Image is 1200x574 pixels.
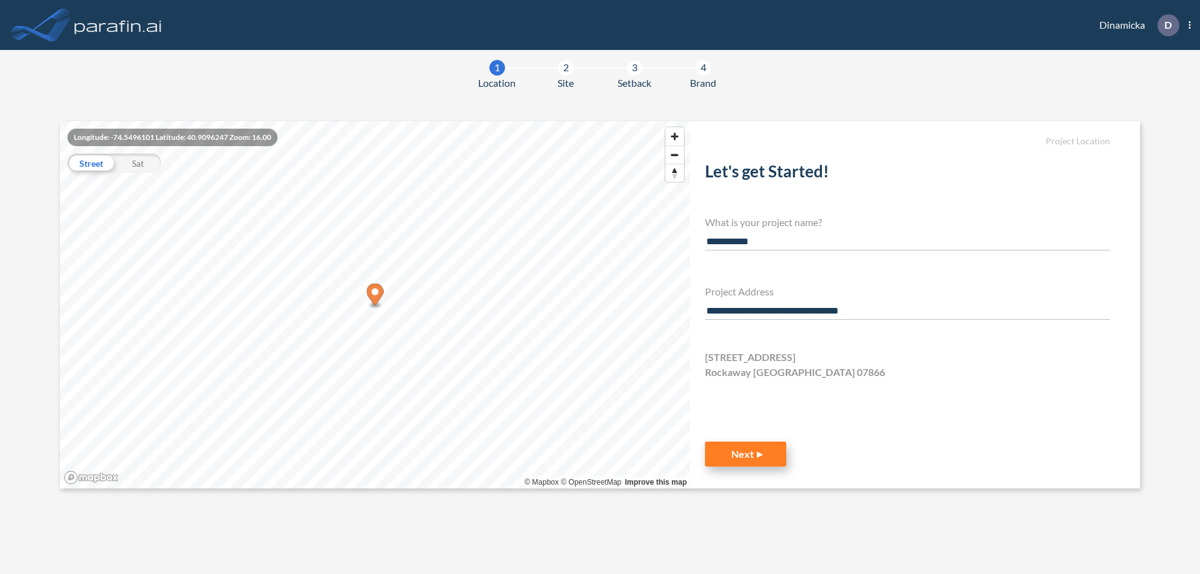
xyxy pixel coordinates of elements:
[1081,14,1191,36] div: Dinamicka
[367,284,384,309] div: Map marker
[705,285,1110,297] h4: Project Address
[60,121,690,488] canvas: Map
[561,478,621,487] a: OpenStreetMap
[690,76,716,91] span: Brand
[705,442,786,467] button: Next
[1164,19,1172,31] p: D
[705,216,1110,228] h4: What is your project name?
[67,154,114,172] div: Street
[524,478,559,487] a: Mapbox
[617,76,651,91] span: Setback
[666,146,684,164] button: Zoom out
[705,162,1110,186] h2: Let's get Started!
[478,76,516,91] span: Location
[666,164,684,182] button: Reset bearing to north
[558,60,574,76] div: 2
[705,350,796,365] span: [STREET_ADDRESS]
[666,127,684,146] button: Zoom in
[64,470,119,485] a: Mapbox homepage
[627,60,642,76] div: 3
[489,60,505,76] div: 1
[625,478,687,487] a: Improve this map
[557,76,574,91] span: Site
[705,365,885,380] span: Rockaway [GEOGRAPHIC_DATA] 07866
[705,136,1110,147] h5: Project Location
[696,60,711,76] div: 4
[114,154,161,172] div: Sat
[72,12,164,37] img: logo
[67,129,277,146] div: Longitude: -74.5496101 Latitude: 40.9096247 Zoom: 16.00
